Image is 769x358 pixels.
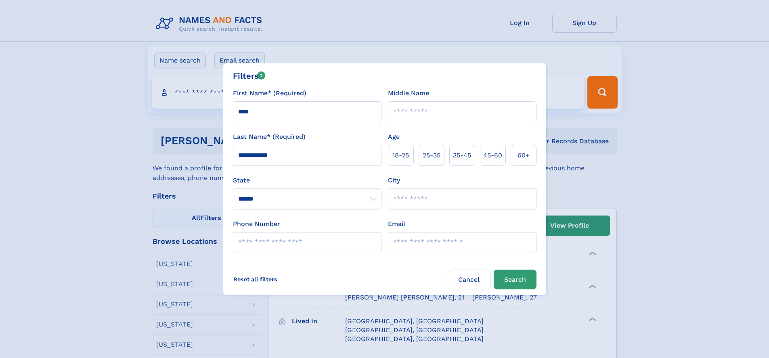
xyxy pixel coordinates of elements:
[483,151,502,160] span: 45‑60
[233,132,306,142] label: Last Name* (Required)
[453,151,471,160] span: 35‑45
[233,219,280,229] label: Phone Number
[388,132,400,142] label: Age
[233,70,266,82] div: Filters
[448,270,490,289] label: Cancel
[233,88,306,98] label: First Name* (Required)
[392,151,409,160] span: 18‑25
[494,270,536,289] button: Search
[388,88,429,98] label: Middle Name
[388,176,400,185] label: City
[423,151,440,160] span: 25‑35
[233,176,381,185] label: State
[388,219,405,229] label: Email
[228,270,283,289] label: Reset all filters
[518,151,530,160] span: 60+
